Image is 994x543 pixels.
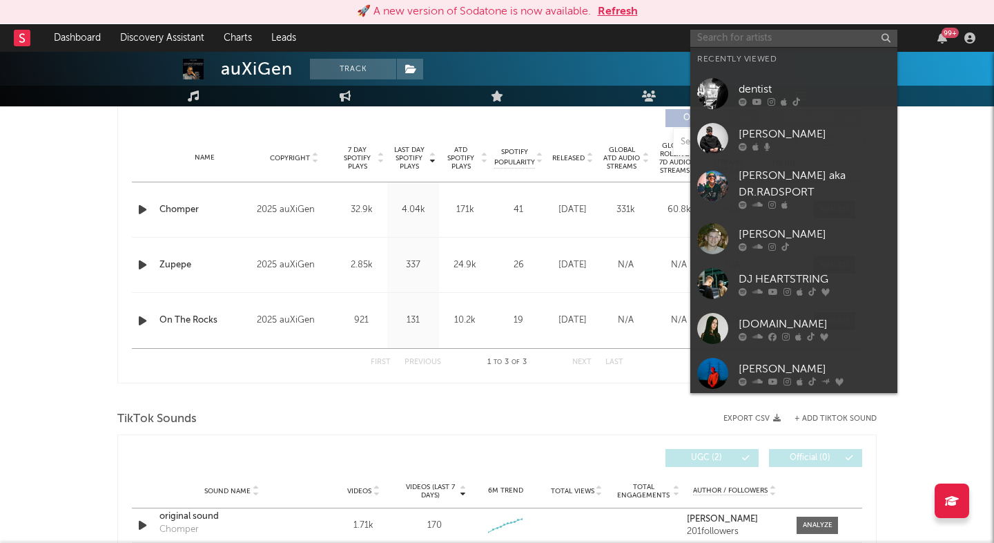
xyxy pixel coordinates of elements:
[656,314,702,327] div: N/A
[310,59,396,79] button: Track
[674,454,738,462] span: UGC ( 2 )
[494,314,543,327] div: 19
[687,515,783,524] a: [PERSON_NAME]
[674,137,819,148] input: Search by song name or URL
[357,3,591,20] div: 🚀 A new version of Sodatone is now available.
[598,3,638,20] button: Refresh
[494,203,543,217] div: 41
[159,153,250,163] div: Name
[262,24,306,52] a: Leads
[739,316,890,332] div: [DOMAIN_NAME]
[511,359,520,365] span: of
[781,415,877,423] button: + Add TikTok Sound
[572,359,592,366] button: Next
[739,168,890,201] div: [PERSON_NAME] aka DR.RADSPORT
[391,314,436,327] div: 131
[474,486,538,496] div: 6M Trend
[697,51,890,68] div: Recently Viewed
[739,361,890,377] div: [PERSON_NAME]
[665,449,759,467] button: UGC(2)
[723,415,781,423] button: Export CSV
[549,314,596,327] div: [DATE]
[339,314,384,327] div: 921
[605,359,623,366] button: Last
[769,449,862,467] button: Official(0)
[656,258,702,272] div: N/A
[687,515,758,524] strong: [PERSON_NAME]
[427,519,442,533] div: 170
[494,359,502,365] span: to
[690,116,897,161] a: [PERSON_NAME]
[494,147,535,168] span: Spotify Popularity
[739,226,890,242] div: [PERSON_NAME]
[687,527,783,537] div: 201 followers
[693,486,768,495] span: Author / Followers
[469,354,545,371] div: 1 3 3
[494,258,543,272] div: 26
[159,258,250,272] a: Zupepe
[159,314,250,327] a: On The Rocks
[391,203,436,217] div: 4.04k
[552,154,585,162] span: Released
[442,314,487,327] div: 10.2k
[690,306,897,351] a: [DOMAIN_NAME]
[391,258,436,272] div: 337
[739,81,890,97] div: dentist
[603,203,649,217] div: 331k
[690,30,897,47] input: Search for artists
[110,24,214,52] a: Discovery Assistant
[739,271,890,287] div: DJ HEARTSTRING
[405,359,441,366] button: Previous
[221,59,293,79] div: auXiGen
[690,161,897,216] a: [PERSON_NAME] aka DR.RADSPORT
[442,258,487,272] div: 24.9k
[665,109,759,127] button: Originals(3)
[257,312,332,329] div: 2025 auXiGen
[690,261,897,306] a: DJ HEARTSTRING
[603,314,649,327] div: N/A
[603,146,641,171] span: Global ATD Audio Streams
[656,203,702,217] div: 60.8k
[690,351,897,396] a: [PERSON_NAME]
[117,411,197,428] span: TikTok Sounds
[204,487,251,495] span: Sound Name
[339,258,384,272] div: 2.85k
[214,24,262,52] a: Charts
[690,216,897,261] a: [PERSON_NAME]
[795,415,877,423] button: + Add TikTok Sound
[159,203,250,217] a: Chomper
[331,519,396,533] div: 1.71k
[616,483,672,499] span: Total Engagements
[937,32,947,44] button: 99+
[44,24,110,52] a: Dashboard
[270,154,310,162] span: Copyright
[402,483,458,499] span: Videos (last 7 days)
[257,202,332,218] div: 2025 auXiGen
[674,114,738,122] span: Originals ( 3 )
[603,258,649,272] div: N/A
[739,126,890,142] div: [PERSON_NAME]
[442,203,487,217] div: 171k
[371,359,391,366] button: First
[551,487,594,495] span: Total Views
[347,487,371,495] span: Videos
[656,142,694,175] span: Global Rolling 7D Audio Streams
[257,257,332,274] div: 2025 auXiGen
[690,71,897,116] a: dentist
[339,146,376,171] span: 7 Day Spotify Plays
[549,203,596,217] div: [DATE]
[778,454,841,462] span: Official ( 0 )
[339,203,384,217] div: 32.9k
[391,146,427,171] span: Last Day Spotify Plays
[942,28,959,38] div: 99 +
[549,258,596,272] div: [DATE]
[159,510,304,524] a: original sound
[442,146,479,171] span: ATD Spotify Plays
[159,523,199,537] div: Chomper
